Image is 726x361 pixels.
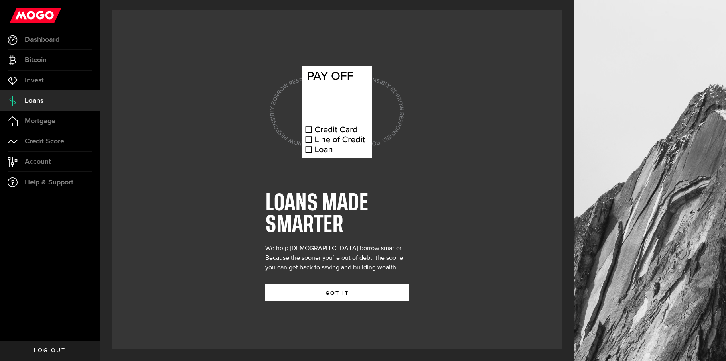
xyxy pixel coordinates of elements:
[25,179,73,186] span: Help & Support
[25,57,47,64] span: Bitcoin
[25,138,64,145] span: Credit Score
[25,97,43,104] span: Loans
[265,244,409,273] div: We help [DEMOGRAPHIC_DATA] borrow smarter. Because the sooner you’re out of debt, the sooner you ...
[25,158,51,165] span: Account
[25,118,55,125] span: Mortgage
[25,77,44,84] span: Invest
[34,348,65,353] span: Log out
[265,193,409,236] h1: LOANS MADE SMARTER
[265,284,409,301] button: GOT IT
[25,36,59,43] span: Dashboard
